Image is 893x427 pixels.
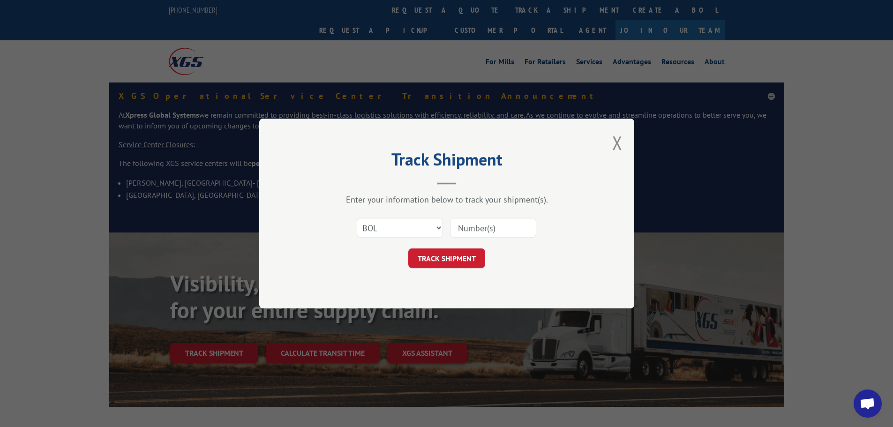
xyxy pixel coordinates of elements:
button: TRACK SHIPMENT [408,248,485,268]
a: Open chat [854,390,882,418]
button: Close modal [612,130,623,155]
div: Enter your information below to track your shipment(s). [306,194,587,205]
input: Number(s) [450,218,536,238]
h2: Track Shipment [306,153,587,171]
